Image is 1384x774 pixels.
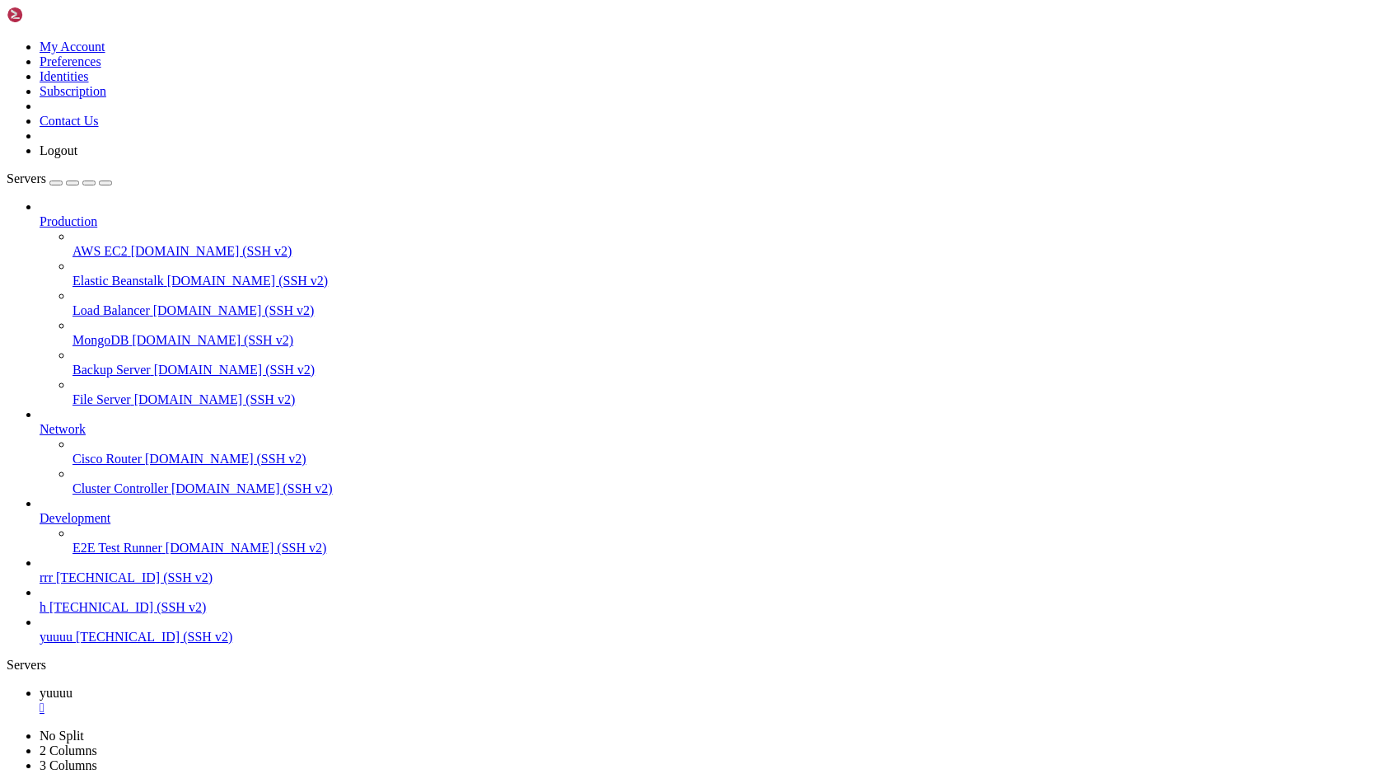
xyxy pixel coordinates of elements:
[7,120,1171,139] x-row: root@[PERSON_NAME]-vps-1127130365316845638-1:~#
[132,333,293,347] span: [DOMAIN_NAME] (SSH v2)
[72,392,131,406] span: File Server
[72,541,1377,556] a: E2E Test Runner [DOMAIN_NAME] (SSH v2)
[154,363,316,377] span: [DOMAIN_NAME] (SSH v2)
[72,481,1377,496] a: Cluster Controller [DOMAIN_NAME] (SSH v2)
[7,7,1171,26] x-row: Welcome to Ubuntu 22.04 LTS (GNU/Linux 6.8.12-9-pve x86_64)
[40,701,1377,715] a: 
[72,348,1377,378] li: Backup Server [DOMAIN_NAME] (SSH v2)
[40,69,89,83] a: Identities
[72,481,168,495] span: Cluster Controller
[72,333,129,347] span: MongoDB
[72,452,1377,467] a: Cisco Router [DOMAIN_NAME] (SSH v2)
[7,45,1171,63] x-row: * Documentation: [URL][DOMAIN_NAME]
[40,84,106,98] a: Subscription
[72,363,151,377] span: Backup Server
[7,63,1171,82] x-row: * Management: [URL][DOMAIN_NAME]
[40,114,99,128] a: Contact Us
[40,556,1377,585] li: rrr [TECHNICAL_ID] (SSH v2)
[40,422,1377,437] a: Network
[72,378,1377,407] li: File Server [DOMAIN_NAME] (SSH v2)
[40,600,46,614] span: h
[72,363,1377,378] a: Backup Server [DOMAIN_NAME] (SSH v2)
[40,511,1377,526] a: Development
[40,143,77,157] a: Logout
[40,630,72,644] span: yuuuu
[40,407,1377,496] li: Network
[171,481,333,495] span: [DOMAIN_NAME] (SSH v2)
[72,318,1377,348] li: MongoDB [DOMAIN_NAME] (SSH v2)
[72,274,1377,288] a: Elastic Beanstalk [DOMAIN_NAME] (SSH v2)
[40,40,105,54] a: My Account
[40,199,1377,407] li: Production
[40,585,1377,615] li: h [TECHNICAL_ID] (SSH v2)
[40,496,1377,556] li: Development
[72,392,1377,407] a: File Server [DOMAIN_NAME] (SSH v2)
[72,244,128,258] span: AWS EC2
[56,570,213,584] span: [TECHNICAL_ID] (SSH v2)
[131,244,292,258] span: [DOMAIN_NAME] (SSH v2)
[40,758,97,772] a: 3 Columns
[72,467,1377,496] li: Cluster Controller [DOMAIN_NAME] (SSH v2)
[40,729,84,743] a: No Split
[72,288,1377,318] li: Load Balancer [DOMAIN_NAME] (SSH v2)
[76,630,232,644] span: [TECHNICAL_ID] (SSH v2)
[72,437,1377,467] li: Cisco Router [DOMAIN_NAME] (SSH v2)
[7,658,1377,673] div: Servers
[72,274,164,288] span: Elastic Beanstalk
[72,229,1377,259] li: AWS EC2 [DOMAIN_NAME] (SSH v2)
[384,120,393,139] div: (40, 6)
[40,744,97,758] a: 2 Columns
[145,452,306,466] span: [DOMAIN_NAME] (SSH v2)
[7,101,1171,120] x-row: Last login: [DATE] from [TECHNICAL_ID]
[134,392,296,406] span: [DOMAIN_NAME] (SSH v2)
[40,54,101,68] a: Preferences
[72,259,1377,288] li: Elastic Beanstalk [DOMAIN_NAME] (SSH v2)
[40,214,1377,229] a: Production
[72,452,142,466] span: Cisco Router
[7,7,101,23] img: Shellngn
[40,214,97,228] span: Production
[40,686,1377,715] a: yuuuu
[49,600,206,614] span: [TECHNICAL_ID] (SSH v2)
[40,570,1377,585] a: rrr [TECHNICAL_ID] (SSH v2)
[72,303,150,317] span: Load Balancer
[7,171,112,185] a: Servers
[40,570,53,584] span: rrr
[40,422,86,436] span: Network
[40,615,1377,645] li: yuuuu [TECHNICAL_ID] (SSH v2)
[40,600,1377,615] a: h [TECHNICAL_ID] (SSH v2)
[153,303,315,317] span: [DOMAIN_NAME] (SSH v2)
[72,244,1377,259] a: AWS EC2 [DOMAIN_NAME] (SSH v2)
[167,274,329,288] span: [DOMAIN_NAME] (SSH v2)
[72,303,1377,318] a: Load Balancer [DOMAIN_NAME] (SSH v2)
[40,686,72,700] span: yuuuu
[72,526,1377,556] li: E2E Test Runner [DOMAIN_NAME] (SSH v2)
[7,82,1171,101] x-row: * Support: [URL][DOMAIN_NAME]
[40,630,1377,645] a: yuuuu [TECHNICAL_ID] (SSH v2)
[40,511,110,525] span: Development
[72,333,1377,348] a: MongoDB [DOMAIN_NAME] (SSH v2)
[72,541,162,555] span: E2E Test Runner
[7,171,46,185] span: Servers
[166,541,327,555] span: [DOMAIN_NAME] (SSH v2)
